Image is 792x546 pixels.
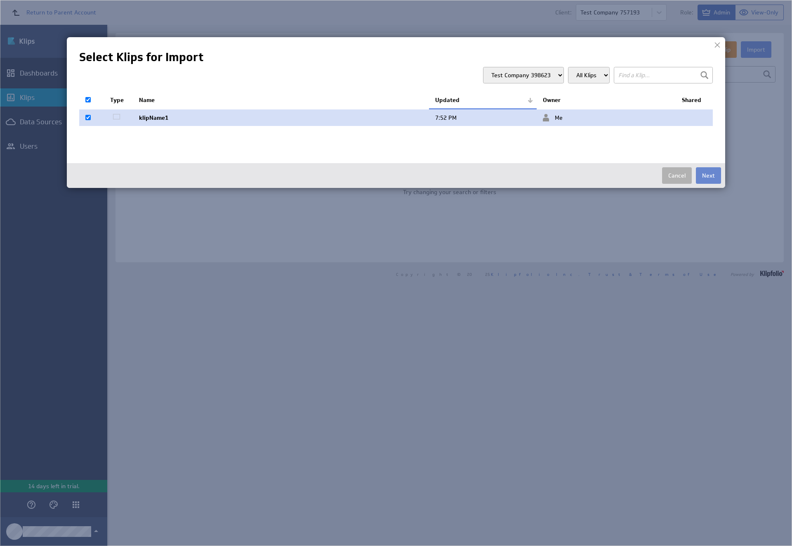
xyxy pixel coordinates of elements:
input: Find a Klip... [614,67,713,83]
td: klipName1 [133,109,429,126]
th: Name [133,92,429,109]
button: Cancel [662,167,692,184]
th: Shared [676,92,713,109]
h1: Select Klips for Import [79,50,713,65]
img: icon-blank.png [110,114,123,120]
span: Me [543,114,563,121]
th: Owner [537,92,676,109]
button: Next [696,167,721,184]
th: Updated [429,92,536,109]
th: Type [104,92,133,109]
span: Oct 6, 2025 7:52 PM [435,114,457,121]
